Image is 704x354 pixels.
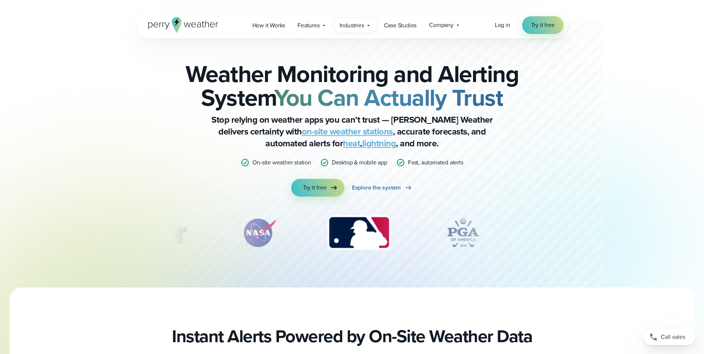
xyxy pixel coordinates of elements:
span: Case Studies [384,21,417,30]
div: 2 of 12 [233,214,285,251]
a: Log in [495,21,510,30]
a: How it Works [246,18,292,33]
a: Case Studies [378,18,423,33]
div: slideshow [173,214,531,255]
img: PGA.svg [433,214,493,251]
p: On-site weather station [252,158,311,167]
img: MLB.svg [320,214,398,251]
strong: You Can Actually Trust [274,80,503,115]
span: How it Works [252,21,285,30]
p: Fast, automated alerts [408,158,463,167]
a: heat [343,137,360,150]
div: 3 of 12 [320,214,398,251]
span: Call sales [661,333,685,341]
a: Call sales [643,329,695,345]
span: Industries [340,21,364,30]
p: Stop relying on weather apps you can’t trust — [PERSON_NAME] Weather delivers certainty with , ac... [204,114,500,149]
div: 4 of 12 [433,214,493,251]
span: Explore the system [352,183,401,192]
h2: Weather Monitoring and Alerting System [173,62,531,109]
span: Try it free [531,21,555,30]
a: Explore the system [352,179,413,197]
div: 5 of 12 [528,214,587,251]
a: on-site weather stations [302,125,393,138]
a: lightning [362,137,396,150]
img: NASA.svg [233,214,285,251]
a: Try it free [522,16,564,34]
span: Log in [495,21,510,29]
p: Desktop & mobile app [332,158,387,167]
span: Try it free [303,183,327,192]
div: 1 of 12 [92,214,197,251]
img: Turner-Construction_1.svg [92,214,197,251]
span: Company [429,21,453,30]
a: Try it free [291,179,344,197]
h2: Instant Alerts Powered by On-Site Weather Data [172,326,532,347]
img: DPR-Construction.svg [528,214,587,251]
span: Features [297,21,319,30]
